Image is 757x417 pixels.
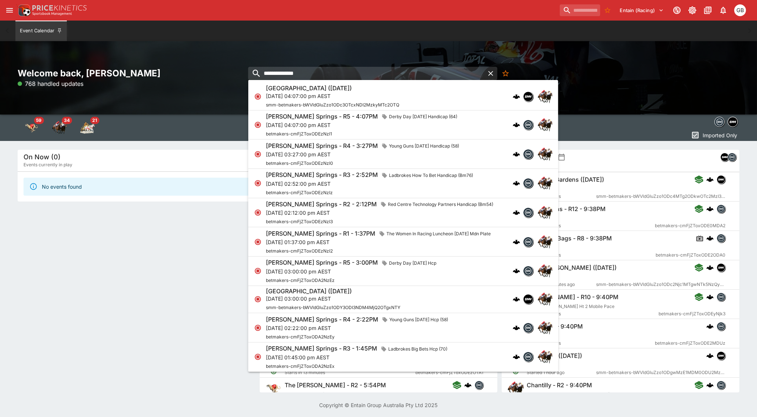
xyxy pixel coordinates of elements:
div: betmakers [523,352,533,362]
div: cerberus [513,121,520,128]
svg: Closed [254,180,262,187]
h6: [GEOGRAPHIC_DATA] ([DATE]) [266,84,352,92]
img: samemeetingmulti.png [717,352,725,360]
div: No events found [42,180,82,193]
img: logo-cerberus.svg [706,205,714,213]
span: betmakers-cmFjZToxODEzOTA1 [415,369,483,376]
img: horse_racing.png [538,349,552,364]
img: horse_racing.png [538,292,552,307]
h6: [PERSON_NAME] Springs - R1 - 1:37PM [266,229,375,237]
p: [DATE] 03:27:00 pm AEST [266,151,462,158]
button: Notifications [717,4,730,17]
div: Horse Racing [52,120,67,135]
img: logo-cerberus.svg [513,295,520,303]
div: cerberus [513,295,520,303]
img: logo-cerberus.svg [513,353,520,360]
div: cerberus [464,381,472,389]
img: samemeetingmulti.png [721,153,729,161]
p: Imported Only [703,131,737,139]
input: search [560,4,600,16]
img: harness_racing [80,120,95,135]
img: samemeetingmulti.png [717,175,725,184]
img: horse_racing.png [538,264,552,278]
span: betmakers-cmFjZToxODEzNzI1 [266,131,332,137]
img: betmakers.png [523,237,533,246]
button: Select Tenant [616,4,668,16]
div: Gary Brigginshaw [734,4,746,16]
span: betmakers-cmFjZToxODA2NzEx [266,363,335,369]
svg: Closed [254,93,262,100]
img: horse_racing [52,120,67,135]
div: betmakers [523,178,533,188]
h6: [PERSON_NAME] Springs - R3 - 2:52PM [266,171,378,179]
img: logo-cerberus.svg [513,121,520,128]
img: betmakers.png [523,178,533,188]
img: horse_racing.png [538,147,552,162]
img: betmakers.png [523,149,533,159]
img: samemeetingmulti.png [717,264,725,272]
span: smm-betmakers-bWVldGluZzo1ODc3OTcxNDI2MzkyMTc2OTQ [266,102,399,108]
div: samemeetingmulti [720,153,729,162]
span: Ladbrokes Big Bets Hcp (70) [385,345,450,352]
img: samemeetingmulti.png [728,117,738,127]
span: betmakers-cmFjZToxODA2NzEz [266,277,335,283]
div: Event type filters [18,115,101,141]
div: cerberus [513,209,520,216]
h6: Chantilly - R2 - 9:40PM [527,381,592,389]
h6: [GEOGRAPHIC_DATA] ([DATE]) [266,287,352,295]
svg: Closed [254,238,262,245]
div: cerberus [706,235,714,242]
img: betmakers.png [523,208,533,217]
img: logo-cerberus.svg [706,264,714,271]
button: Gary Brigginshaw [732,2,748,18]
div: cerberus [706,381,714,389]
h6: The [PERSON_NAME] - R2 - 5:54PM [285,381,386,389]
span: Young Guns [DATE] Handicap (58) [386,142,462,150]
h6: SMM The Gardens ([DATE]) [527,176,604,184]
h6: SMM Saga ([DATE]) [527,352,582,360]
h6: Doncaster Bags - R8 - 9:38PM [527,235,612,242]
span: smm-betmakers-bWVldGluZzo1ODgwMzE1MDM0ODU2MzU2MTQ [596,369,725,376]
h2: Welcome back, [PERSON_NAME] [18,68,255,79]
div: cerberus [513,267,520,275]
svg: Closed [254,151,262,158]
button: Documentation [701,4,714,17]
img: betmakers.png [715,117,724,127]
img: PriceKinetics [32,5,87,11]
span: Red Centre Technology Partners Handicap (Bm54) [385,201,496,208]
button: open drawer [3,4,16,17]
div: cerberus [513,353,520,360]
div: cerberus [513,324,520,331]
div: cerberus [513,238,520,245]
h6: The Gardens - R12 - 9:38PM [527,205,606,213]
div: betmakers [523,149,533,159]
div: cerberus [513,93,520,100]
img: logo-cerberus.svg [706,323,714,330]
div: betmakers [717,234,725,243]
input: search [248,67,484,80]
img: PriceKinetics Logo [16,3,31,18]
svg: Closed [254,267,262,275]
button: settings [558,153,565,161]
h6: [PERSON_NAME] - R10 - 9:40PM [527,293,619,301]
h6: [PERSON_NAME] Springs - R4 - 2:22PM [266,316,378,323]
div: cerberus [513,151,520,158]
img: betmakers.png [717,381,725,389]
h6: SMM [PERSON_NAME] ([DATE]) [527,264,617,272]
svg: Closed [254,295,262,303]
span: betmakers-cmFjZToxODA2NzEy [266,334,335,340]
span: betmakers-cmFjZToxODEzNzIz [266,189,333,195]
svg: Closed [254,353,262,360]
img: horse_racing.png [508,381,524,397]
p: [DATE] 01:45:00 pm AEST [266,353,450,361]
span: Started 1 hour ago [527,369,596,376]
img: betmakers.png [523,323,533,332]
span: betmakers-cmFjZToxODE0MDA2 [655,222,725,229]
button: Event Calendar [15,21,67,41]
div: betmakers [523,236,533,247]
img: logo-cerberus.svg [513,93,520,100]
img: samemeetingmulti.png [523,92,533,101]
p: [DATE] 01:37:00 pm AEST [266,238,494,246]
img: betmakers.png [717,205,725,213]
img: logo-cerberus.svg [513,151,520,158]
